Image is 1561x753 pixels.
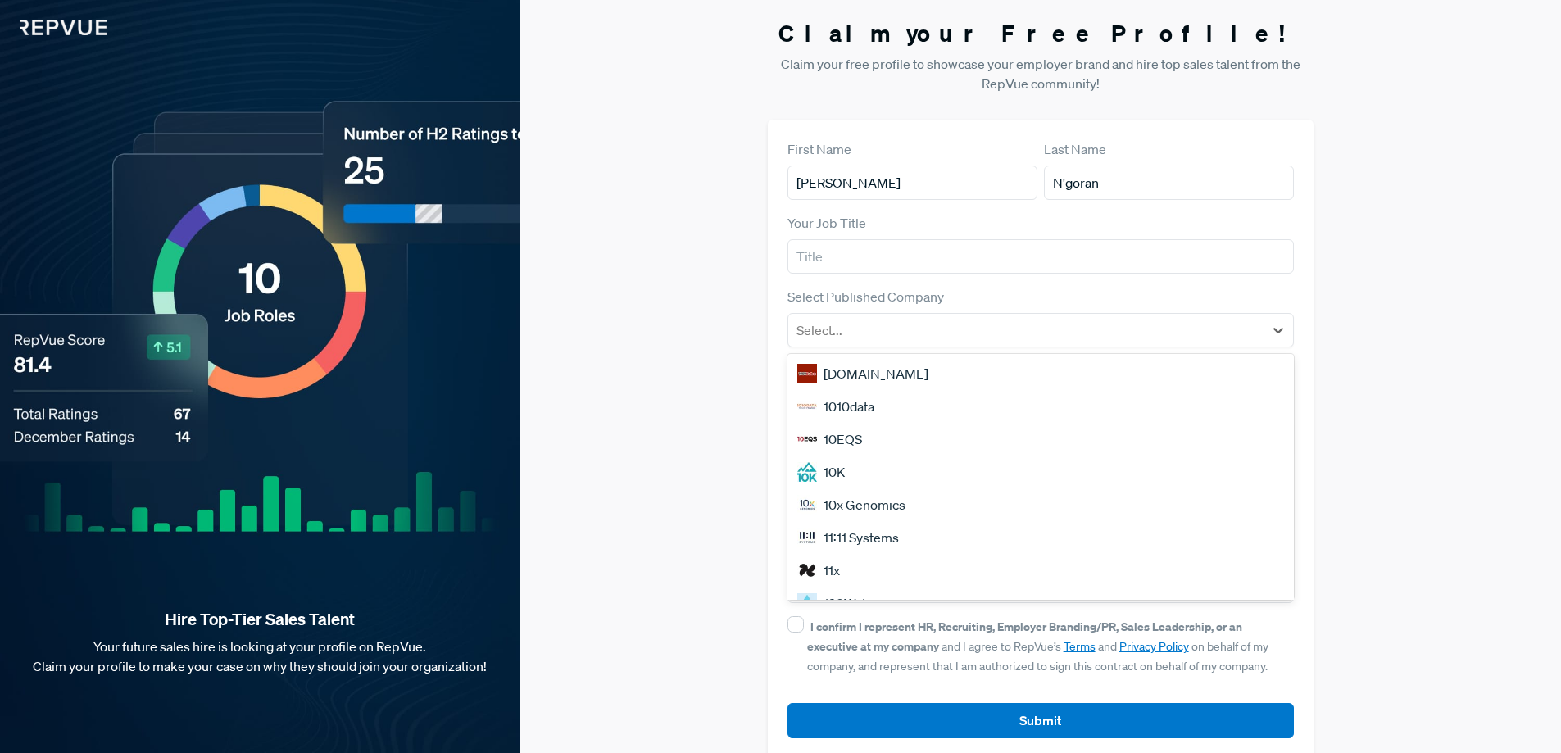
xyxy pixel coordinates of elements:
div: [DOMAIN_NAME] [787,357,1295,390]
input: Last Name [1044,166,1294,200]
p: Your future sales hire is looking at your profile on RepVue. Claim your profile to make your case... [26,637,494,676]
img: 1000Bulbs.com [797,364,817,383]
div: 120Water [787,587,1295,619]
img: 10K [797,462,817,482]
label: Select Published Company [787,287,944,306]
label: Last Name [1044,139,1106,159]
label: First Name [787,139,851,159]
div: 11x [787,554,1295,587]
div: 1010data [787,390,1295,423]
img: 120Water [797,593,817,613]
button: Submit [787,703,1295,738]
strong: Hire Top-Tier Sales Talent [26,609,494,630]
a: Privacy Policy [1119,639,1189,654]
img: 10EQS [797,429,817,449]
label: Your Job Title [787,213,866,233]
img: 11:11 Systems [797,528,817,547]
input: Title [787,239,1295,274]
div: 11:11 Systems [787,521,1295,554]
a: Terms [1064,639,1096,654]
span: and I agree to RepVue’s and on behalf of my company, and represent that I am authorized to sign t... [807,619,1268,674]
img: 11x [797,560,817,580]
p: Claim your free profile to showcase your employer brand and hire top sales talent from the RepVue... [768,54,1314,93]
strong: I confirm I represent HR, Recruiting, Employer Branding/PR, Sales Leadership, or an executive at ... [807,619,1242,654]
div: 10x Genomics [787,488,1295,521]
h3: Claim your Free Profile! [768,20,1314,48]
div: 10K [787,456,1295,488]
img: 10x Genomics [797,495,817,515]
input: First Name [787,166,1037,200]
img: 1010data [797,397,817,416]
div: 10EQS [787,423,1295,456]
